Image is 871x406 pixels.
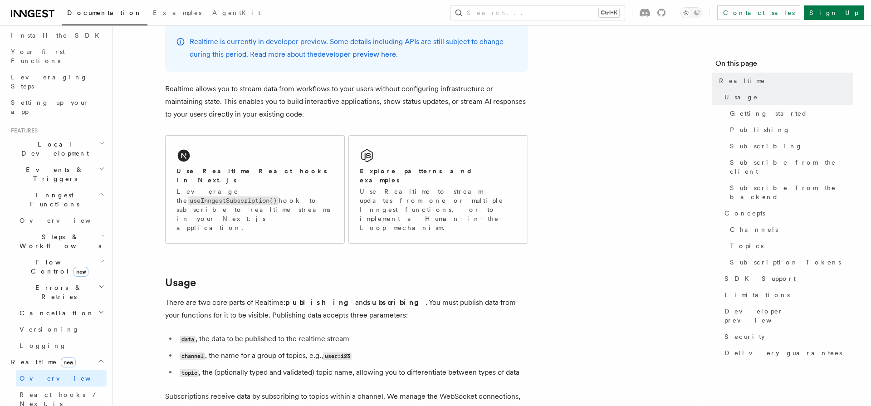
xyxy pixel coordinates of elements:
[177,349,528,362] li: , the name for a group of topics, e.g.,
[7,191,98,209] span: Inngest Functions
[16,321,107,338] a: Versioning
[7,44,107,69] a: Your first Functions
[67,9,142,16] span: Documentation
[16,279,107,305] button: Errors & Retries
[20,326,79,333] span: Versioning
[367,298,426,307] strong: subscribing
[721,270,853,287] a: SDK Support
[726,154,853,180] a: Subscribe from the client
[730,125,790,134] span: Publishing
[20,342,67,349] span: Logging
[7,357,76,367] span: Realtime
[176,187,333,232] p: Leverage the hook to subscribe to realtime streams in your Next.js application.
[680,7,702,18] button: Toggle dark mode
[11,73,88,90] span: Leveraging Steps
[726,105,853,122] a: Getting started
[190,35,517,61] p: Realtime is currently in developer preview. Some details including APIs are still subject to chan...
[7,140,99,158] span: Local Development
[721,345,853,361] a: Delivery guarantees
[804,5,864,20] a: Sign Up
[721,303,853,328] a: Developer preview
[7,127,38,134] span: Features
[724,348,842,357] span: Delivery guarantees
[730,142,802,151] span: Subscribing
[721,205,853,221] a: Concepts
[719,76,765,85] span: Realtime
[11,32,105,39] span: Install the SDK
[599,8,619,17] kbd: Ctrl+K
[730,183,853,201] span: Subscribe from the backend
[721,287,853,303] a: Limitations
[730,158,853,176] span: Subscribe from the client
[726,238,853,254] a: Topics
[16,232,101,250] span: Steps & Workflows
[285,298,355,307] strong: publishing
[7,136,107,161] button: Local Development
[16,308,94,318] span: Cancellation
[730,109,807,118] span: Getting started
[450,5,625,20] button: Search...Ctrl+K
[7,94,107,120] a: Setting up your app
[730,241,763,250] span: Topics
[165,83,528,121] p: Realtime allows you to stream data from workflows to your users without configuring infrastructur...
[724,274,796,283] span: SDK Support
[7,212,107,354] div: Inngest Functions
[188,196,279,205] code: useInngestSubscription()
[20,217,113,224] span: Overview
[16,254,107,279] button: Flow Controlnew
[348,135,528,244] a: Explore patterns and examplesUse Realtime to stream updates from one or multiple Inngest function...
[177,333,528,346] li: , the data to be published to the realtime stream
[323,352,352,360] code: user:123
[7,354,107,370] button: Realtimenew
[726,221,853,238] a: Channels
[153,9,201,16] span: Examples
[16,305,107,321] button: Cancellation
[318,50,396,59] a: developer preview here
[16,212,107,229] a: Overview
[147,3,207,24] a: Examples
[724,307,853,325] span: Developer preview
[7,27,107,44] a: Install the SDK
[726,180,853,205] a: Subscribe from the backend
[7,161,107,187] button: Events & Triggers
[7,187,107,212] button: Inngest Functions
[16,283,98,301] span: Errors & Retries
[730,258,841,267] span: Subscription Tokens
[176,166,333,185] h2: Use Realtime React hooks in Next.js
[724,209,765,218] span: Concepts
[721,328,853,345] a: Security
[11,99,89,115] span: Setting up your app
[730,225,778,234] span: Channels
[715,58,853,73] h4: On this page
[180,369,199,377] code: topic
[61,357,76,367] span: new
[715,73,853,89] a: Realtime
[726,138,853,154] a: Subscribing
[717,5,800,20] a: Contact sales
[165,276,196,289] a: Usage
[207,3,266,24] a: AgentKit
[165,296,528,322] p: There are two core parts of Realtime: and . You must publish data from your functions for it to b...
[721,89,853,105] a: Usage
[726,254,853,270] a: Subscription Tokens
[726,122,853,138] a: Publishing
[16,370,107,386] a: Overview
[20,375,113,382] span: Overview
[16,338,107,354] a: Logging
[180,336,196,343] code: data
[62,3,147,25] a: Documentation
[7,165,99,183] span: Events & Triggers
[73,267,88,277] span: new
[7,69,107,94] a: Leveraging Steps
[724,332,765,341] span: Security
[360,166,517,185] h2: Explore patterns and examples
[724,290,790,299] span: Limitations
[180,352,205,360] code: channel
[177,366,528,379] li: , the (optionally typed and validated) topic name, allowing you to differentiate between types of...
[11,48,65,64] span: Your first Functions
[16,229,107,254] button: Steps & Workflows
[360,187,517,232] p: Use Realtime to stream updates from one or multiple Inngest functions, or to implement a Human-in...
[165,135,345,244] a: Use Realtime React hooks in Next.jsLeverage theuseInngestSubscription()hook to subscribe to realt...
[724,93,758,102] span: Usage
[16,258,100,276] span: Flow Control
